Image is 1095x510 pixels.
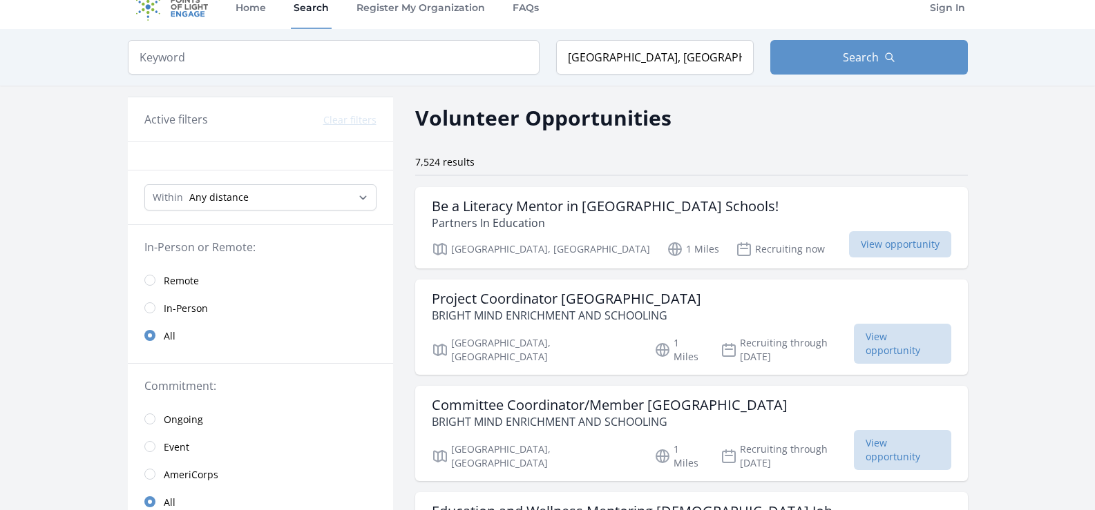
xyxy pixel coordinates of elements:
[128,460,393,488] a: AmeriCorps
[164,329,175,343] span: All
[432,198,779,215] h3: Be a Literacy Mentor in [GEOGRAPHIC_DATA] Schools!
[415,102,672,133] h2: Volunteer Opportunities
[432,241,650,257] p: [GEOGRAPHIC_DATA], [GEOGRAPHIC_DATA]
[164,468,218,482] span: AmeriCorps
[854,430,951,470] span: View opportunity
[128,266,393,294] a: Remote
[144,184,377,210] select: Search Radius
[654,442,704,470] p: 1 Miles
[432,215,779,231] p: Partners In Education
[654,336,704,364] p: 1 Miles
[164,274,199,288] span: Remote
[144,377,377,394] legend: Commitment:
[843,49,879,66] span: Search
[415,279,968,375] a: Project Coordinator [GEOGRAPHIC_DATA] BRIGHT MIND ENRICHMENT AND SCHOOLING [GEOGRAPHIC_DATA], [GE...
[164,413,203,426] span: Ongoing
[144,239,377,255] legend: In-Person or Remote:
[432,336,638,364] p: [GEOGRAPHIC_DATA], [GEOGRAPHIC_DATA]
[128,405,393,433] a: Ongoing
[128,294,393,322] a: In-Person
[556,40,754,75] input: Location
[128,433,393,460] a: Event
[736,241,825,257] p: Recruiting now
[432,291,701,307] h3: Project Coordinator [GEOGRAPHIC_DATA]
[721,336,854,364] p: Recruiting through [DATE]
[415,386,968,481] a: Committee Coordinator/Member [GEOGRAPHIC_DATA] BRIGHT MIND ENRICHMENT AND SCHOOLING [GEOGRAPHIC_D...
[164,496,175,509] span: All
[432,413,788,430] p: BRIGHT MIND ENRICHMENT AND SCHOOLING
[164,302,208,315] span: In-Person
[667,241,719,257] p: 1 Miles
[432,307,701,324] p: BRIGHT MIND ENRICHMENT AND SCHOOLING
[849,231,951,257] span: View opportunity
[415,155,475,168] span: 7,524 results
[721,442,854,470] p: Recruiting through [DATE]
[432,442,638,470] p: [GEOGRAPHIC_DATA], [GEOGRAPHIC_DATA]
[415,187,968,268] a: Be a Literacy Mentor in [GEOGRAPHIC_DATA] Schools! Partners In Education [GEOGRAPHIC_DATA], [GEOG...
[854,324,951,364] span: View opportunity
[164,440,189,454] span: Event
[128,322,393,349] a: All
[770,40,968,75] button: Search
[323,113,377,127] button: Clear filters
[432,397,788,413] h3: Committee Coordinator/Member [GEOGRAPHIC_DATA]
[128,40,540,75] input: Keyword
[144,111,208,128] h3: Active filters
